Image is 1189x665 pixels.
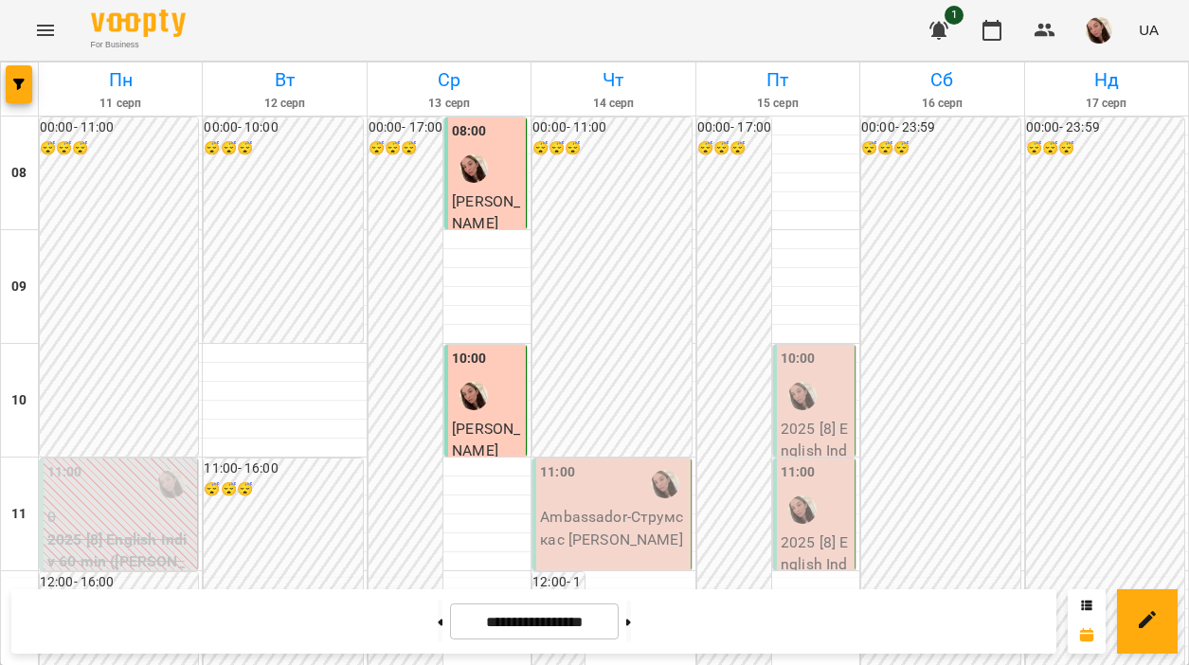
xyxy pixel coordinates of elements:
[863,95,1020,113] h6: 16 серп
[1026,117,1184,138] h6: 00:00 - 23:59
[1028,95,1185,113] h6: 17 серп
[204,117,362,138] h6: 00:00 - 10:00
[91,39,186,51] span: For Business
[452,349,487,369] label: 10:00
[651,470,679,498] img: Біла Євгенія Олександрівна (а)
[1139,20,1159,40] span: UA
[945,6,964,25] span: 1
[452,121,487,142] label: 08:00
[23,8,68,53] button: Menu
[788,382,817,410] img: Біла Євгенія Олександрівна (а)
[459,382,488,410] img: Біла Євгенія Олександрівна (а)
[699,65,856,95] h6: Пт
[540,462,575,483] label: 11:00
[452,192,520,233] span: [PERSON_NAME]
[206,65,363,95] h6: Вт
[1086,17,1112,44] img: 8e00ca0478d43912be51e9823101c125.jpg
[369,117,442,138] h6: 00:00 - 17:00
[204,479,362,500] h6: 😴😴😴
[47,506,193,529] p: 0
[47,529,193,596] p: 2025 [8] English Indiv 60 min ([PERSON_NAME])
[42,65,199,95] h6: Пн
[11,163,27,184] h6: 08
[42,95,199,113] h6: 11 серп
[863,65,1020,95] h6: Сб
[40,572,198,593] h6: 12:00 - 16:00
[1026,138,1184,159] h6: 😴😴😴
[781,531,851,643] p: 2025 [8] English Indiv 60 min - [PERSON_NAME]
[861,117,1019,138] h6: 00:00 - 23:59
[370,65,528,95] h6: Ср
[452,420,520,460] span: [PERSON_NAME]
[11,277,27,297] h6: 09
[204,138,362,159] h6: 😴😴😴
[1131,12,1166,47] button: UA
[532,117,691,138] h6: 00:00 - 11:00
[369,138,442,159] h6: 😴😴😴
[697,138,771,159] h6: 😴😴😴
[47,462,82,483] label: 11:00
[532,572,584,613] h6: 12:00 - 16:00
[1028,65,1185,95] h6: Нд
[697,117,771,138] h6: 00:00 - 17:00
[91,9,186,37] img: Voopty Logo
[781,349,816,369] label: 10:00
[781,462,816,483] label: 11:00
[699,95,856,113] h6: 15 серп
[532,138,691,159] h6: 😴😴😴
[206,95,363,113] h6: 12 серп
[861,138,1019,159] h6: 😴😴😴
[40,117,198,138] h6: 00:00 - 11:00
[534,65,692,95] h6: Чт
[534,95,692,113] h6: 14 серп
[370,95,528,113] h6: 13 серп
[540,506,686,550] p: Ambassador - Струмскас [PERSON_NAME]
[40,138,198,159] h6: 😴😴😴
[459,154,488,183] img: Біла Євгенія Олександрівна (а)
[204,458,362,479] h6: 11:00 - 16:00
[781,418,851,530] p: 2025 [8] English Indiv 60 min - [PERSON_NAME]
[788,495,817,524] img: Біла Євгенія Олександрівна (а)
[157,470,186,498] img: Біла Євгенія Олександрівна (а)
[11,504,27,525] h6: 11
[11,390,27,411] h6: 10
